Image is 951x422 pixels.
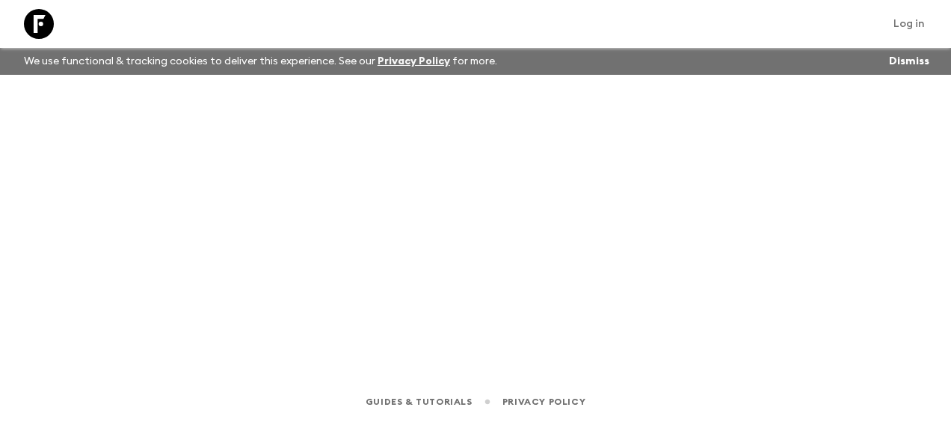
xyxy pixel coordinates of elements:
[366,394,473,410] a: Guides & Tutorials
[502,394,585,410] a: Privacy Policy
[378,56,450,67] a: Privacy Policy
[18,48,503,75] p: We use functional & tracking cookies to deliver this experience. See our for more.
[885,13,933,34] a: Log in
[885,51,933,72] button: Dismiss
